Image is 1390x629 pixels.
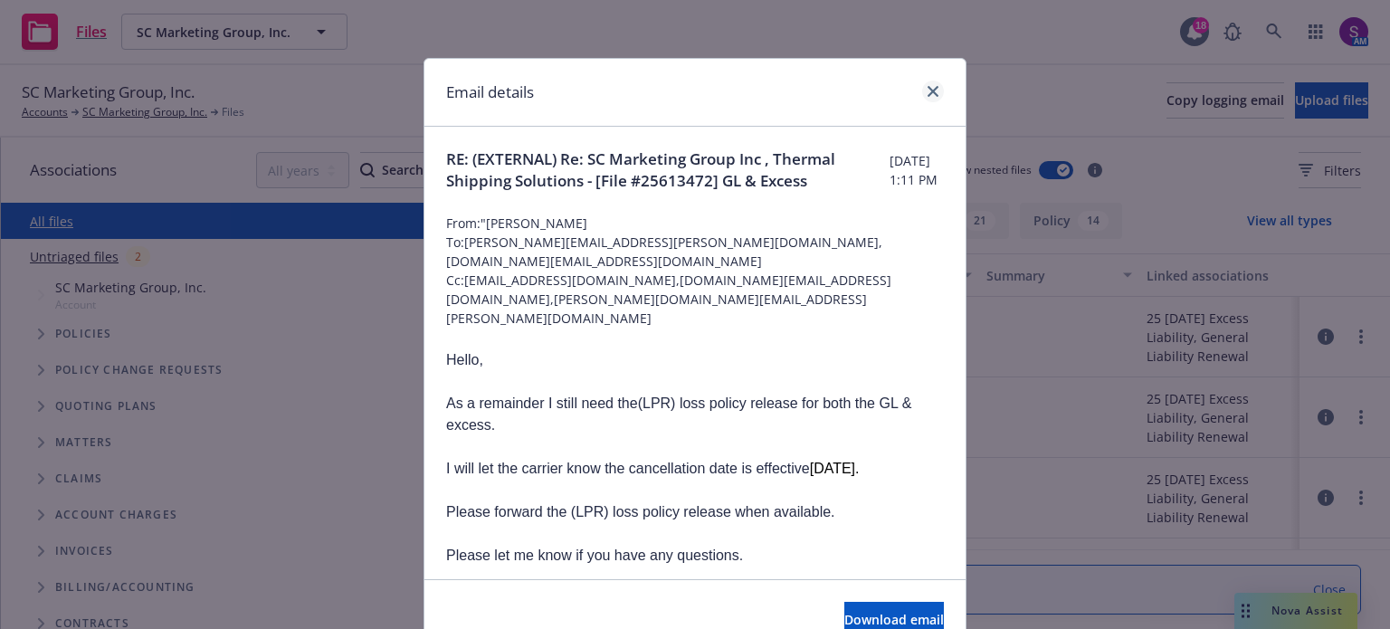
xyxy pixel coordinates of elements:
[446,148,890,192] span: RE: (EXTERNAL) Re: SC Marketing Group Inc , Thermal Shipping Solutions - [File #25613472] GL & Ex...
[446,233,944,271] span: To: [PERSON_NAME][EMAIL_ADDRESS][PERSON_NAME][DOMAIN_NAME],[DOMAIN_NAME][EMAIL_ADDRESS][DOMAIN_NAME]
[446,393,944,436] p: As a remainder I still need the(LPR) loss policy release for both the GL & excess.
[922,81,944,102] a: close
[446,349,944,371] p: Hello,
[446,458,944,480] p: I will let the carrier know the cancellation date is effective
[810,461,860,476] span: [DATE].
[890,151,944,189] span: [DATE] 1:11 PM
[446,81,534,104] h1: Email details
[446,545,944,567] p: Please let me know if you have any questions.
[446,271,944,328] span: Cc: [EMAIL_ADDRESS][DOMAIN_NAME],[DOMAIN_NAME][EMAIL_ADDRESS][DOMAIN_NAME],[PERSON_NAME][DOMAIN_N...
[446,214,944,233] span: From: "[PERSON_NAME]
[844,611,944,628] span: Download email
[446,501,944,523] p: Please forward the (LPR) loss policy release when available.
